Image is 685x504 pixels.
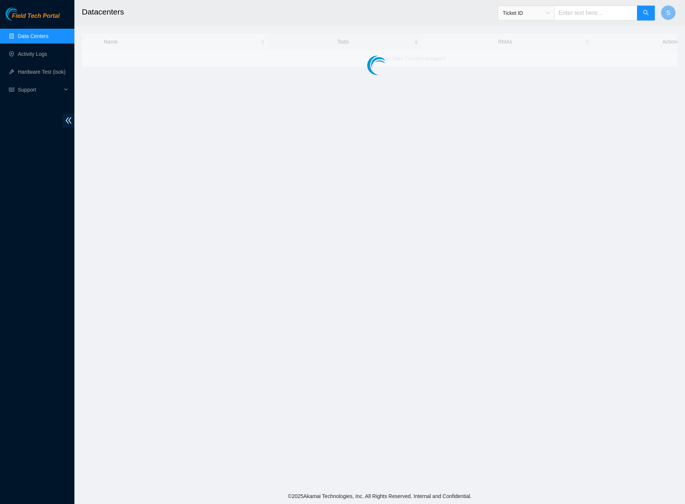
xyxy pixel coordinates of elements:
[637,6,655,20] button: search
[554,6,637,20] input: Enter text here...
[666,8,670,17] span: S
[643,10,649,17] span: search
[74,488,685,504] footer: © 2025 Akamai Technologies, Inc. All Rights Reserved. Internal and Confidential.
[18,33,48,39] a: Data Centers
[63,114,74,127] span: double-left
[18,69,65,75] a: Hardware Test (isok)
[18,51,47,57] a: Activity Logs
[9,87,14,92] span: read
[18,82,62,97] span: Support
[6,13,60,23] a: Akamai TechnologiesField Tech Portal
[503,7,550,19] span: Ticket ID
[12,13,60,20] span: Field Tech Portal
[6,7,38,20] img: Akamai Technologies
[661,5,676,20] button: S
